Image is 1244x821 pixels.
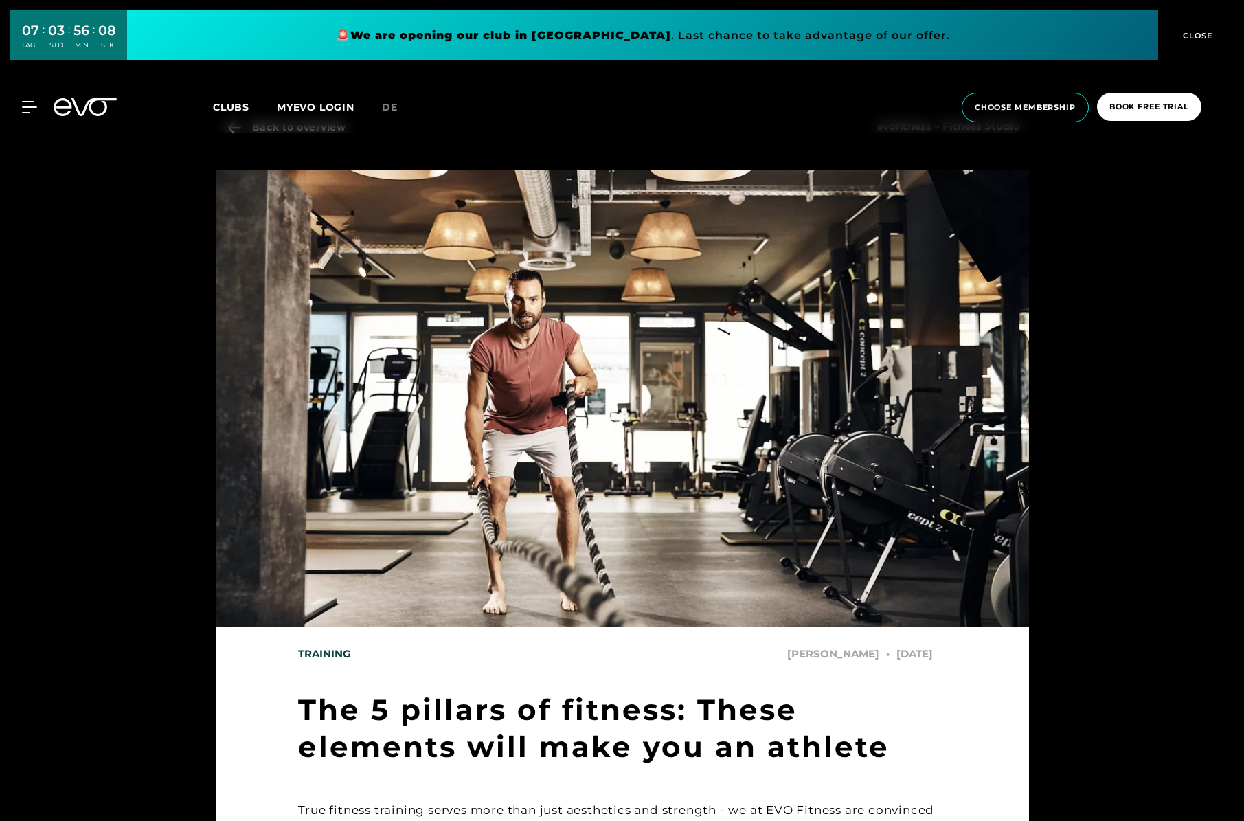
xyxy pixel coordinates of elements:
a: choose membership [958,93,1093,122]
span: de [382,101,398,113]
div: 03 [48,21,65,41]
div: : [93,22,95,58]
div: SEK [98,41,116,50]
div: TAGE [21,41,39,50]
a: Clubs [213,100,277,113]
span: Training [298,646,351,662]
img: evofitness [216,170,1029,627]
div: STD [48,41,65,50]
div: : [43,22,45,58]
h1: The 5 pillars of fitness: These elements will make you an athlete [298,691,947,766]
div: 56 [73,21,89,41]
span: [PERSON_NAME] [787,646,896,662]
div: : [68,22,70,58]
a: MYEVO LOGIN [277,101,354,113]
button: CLOSE [1158,10,1234,60]
a: de [382,100,414,115]
span: [DATE] [896,646,947,662]
span: Clubs [213,101,249,113]
span: CLOSE [1179,30,1213,42]
a: book free trial [1093,93,1206,122]
span: choose membership [975,102,1076,113]
div: 07 [21,21,39,41]
span: book free trial [1109,101,1189,113]
div: 08 [98,21,116,41]
div: MIN [73,41,89,50]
